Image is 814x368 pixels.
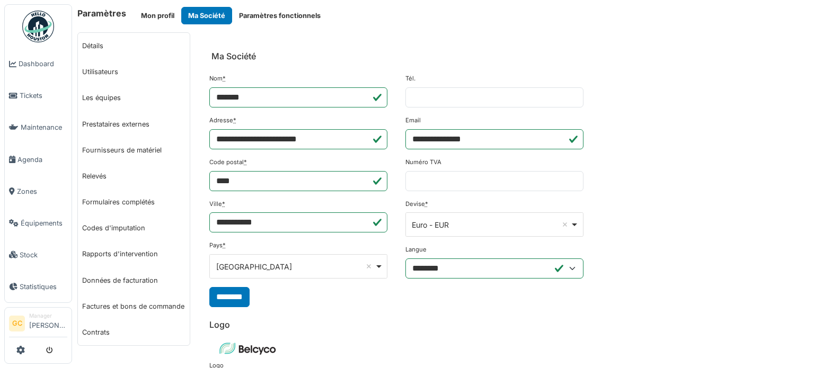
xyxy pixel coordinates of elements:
a: Données de facturation [78,267,190,293]
img: radvvdn1gwdbvv3fsmni9k8qa7yd [209,334,289,361]
div: Euro - EUR [412,219,570,230]
h6: Ma Société [211,51,256,61]
a: Agenda [5,143,72,175]
label: Langue [405,245,427,254]
div: Manager [29,312,67,320]
label: Numéro TVA [405,158,441,167]
span: Dashboard [19,59,67,69]
img: Badge_color-CXgf-gQk.svg [22,11,54,42]
label: Pays [209,241,226,250]
a: Fournisseurs de matériel [78,137,190,163]
label: Email [405,116,421,125]
a: Équipements [5,207,72,239]
abbr: Requis [222,200,225,208]
a: Codes d'imputation [78,215,190,241]
a: Dashboard [5,48,72,80]
span: Maintenance [21,122,67,132]
a: Prestataires externes [78,111,190,137]
abbr: Requis [244,158,247,166]
span: Statistiques [20,282,67,292]
span: Tickets [20,91,67,101]
a: Contrats [78,319,190,345]
abbr: Requis [223,241,226,249]
span: Agenda [17,155,67,165]
span: Zones [17,186,67,196]
a: Détails [78,33,190,59]
a: Utilisateurs [78,59,190,85]
label: Code postal [209,158,247,167]
h6: Paramètres [77,8,126,19]
button: Paramètres fonctionnels [232,7,328,24]
button: Mon profil [134,7,181,24]
span: Stock [20,250,67,260]
label: Ville [209,200,225,209]
a: Maintenance [5,112,72,143]
label: Tél. [405,74,415,83]
li: GC [9,316,25,331]
a: Statistiques [5,271,72,302]
a: Zones [5,175,72,207]
abbr: Requis [425,200,428,208]
label: Nom [209,74,226,83]
label: Adresse [209,116,236,125]
span: Équipements [21,218,67,228]
button: Ma Société [181,7,232,24]
abbr: Requis [223,75,226,82]
div: [GEOGRAPHIC_DATA] [216,261,375,272]
abbr: Requis [233,116,236,124]
li: [PERSON_NAME] [29,312,67,335]
a: Relevés [78,163,190,189]
label: Devise [405,200,428,209]
button: Remove item: 'BE' [364,261,374,272]
a: Rapports d'intervention [78,241,190,267]
a: Tickets [5,80,72,112]
h6: Logo [209,320,800,330]
a: Formulaires complétés [78,189,190,215]
a: Factures et bons de commande [78,293,190,319]
button: Remove item: 'EUR' [560,219,570,230]
a: Les équipes [78,85,190,111]
a: Stock [5,239,72,271]
a: GC Manager[PERSON_NAME] [9,312,67,337]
